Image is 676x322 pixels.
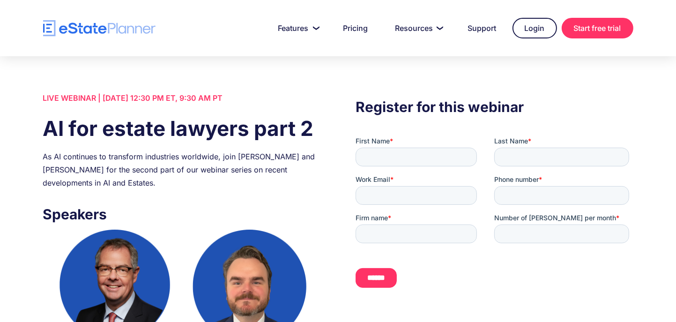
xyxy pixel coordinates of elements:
div: LIVE WEBINAR | [DATE] 12:30 PM ET, 9:30 AM PT [43,91,320,105]
iframe: Form 0 [356,136,633,296]
a: Features [267,19,327,37]
a: home [43,20,156,37]
h3: Speakers [43,203,320,225]
a: Support [457,19,508,37]
a: Login [513,18,557,38]
a: Resources [384,19,452,37]
h3: Register for this webinar [356,96,633,118]
a: Pricing [332,19,379,37]
a: Start free trial [562,18,633,38]
h1: AI for estate lawyers part 2 [43,114,320,143]
div: As AI continues to transform industries worldwide, join [PERSON_NAME] and [PERSON_NAME] for the s... [43,150,320,189]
